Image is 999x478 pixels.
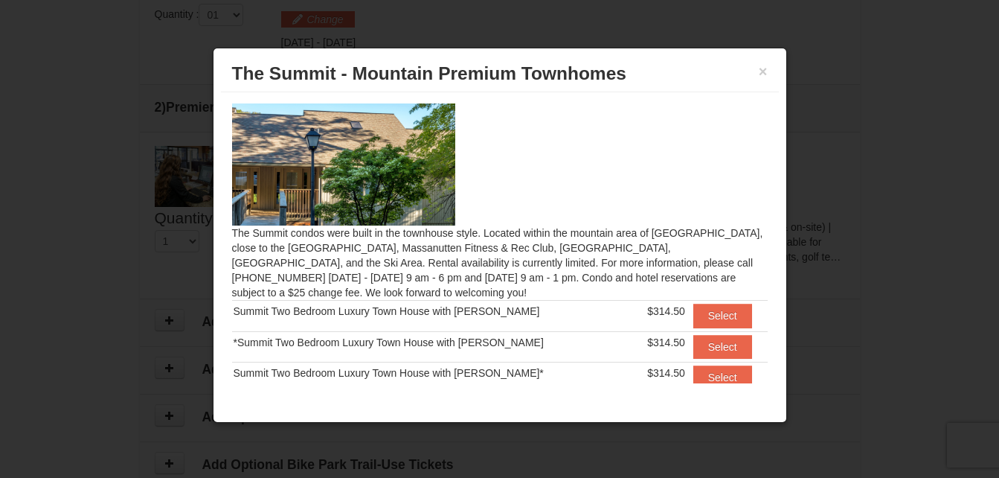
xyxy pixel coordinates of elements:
div: *Summit Two Bedroom Luxury Town House with [PERSON_NAME] [234,335,637,350]
button: × [759,64,768,79]
span: $314.50 [647,367,685,379]
img: 19219034-1-0eee7e00.jpg [232,103,455,226]
span: $314.50 [647,337,685,348]
button: Select [693,304,752,328]
div: The Summit condos were built in the townhouse style. Located within the mountain area of [GEOGRAP... [221,92,779,383]
span: $314.50 [647,305,685,317]
div: Summit Two Bedroom Luxury Town House with [PERSON_NAME] [234,304,637,319]
button: Select [693,366,752,389]
div: Summit Two Bedroom Luxury Town House with [PERSON_NAME]* [234,366,637,380]
button: Select [693,335,752,359]
span: The Summit - Mountain Premium Townhomes [232,63,626,83]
